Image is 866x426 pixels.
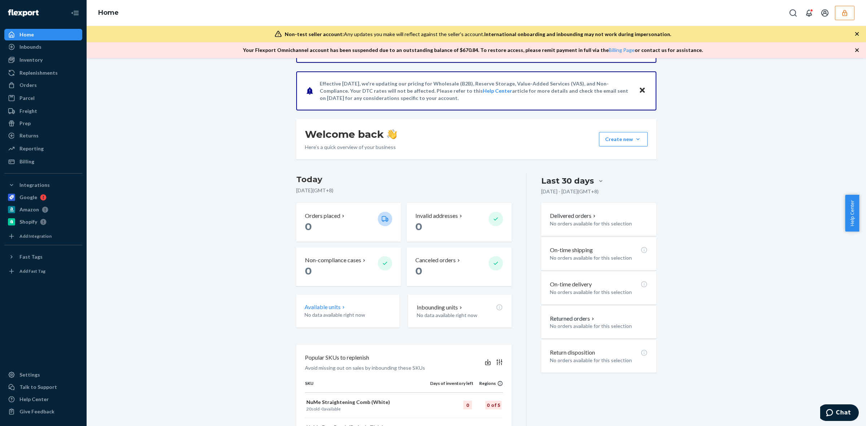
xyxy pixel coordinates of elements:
[285,31,344,37] span: Non-test seller account:
[599,132,648,146] button: Create new
[305,311,391,319] p: No data available right now
[786,6,800,20] button: Open Search Box
[19,218,37,225] div: Shopify
[19,408,54,415] div: Give Feedback
[4,79,82,91] a: Orders
[19,120,31,127] div: Prep
[8,9,39,17] img: Flexport logo
[19,181,50,189] div: Integrations
[19,206,39,213] div: Amazon
[98,9,119,17] a: Home
[306,406,429,412] p: sold · available
[296,174,512,185] h3: Today
[430,380,473,392] th: Days of inventory left
[305,265,312,277] span: 0
[296,203,401,242] button: Orders placed 0
[484,31,671,37] span: International onboarding and inbounding may not work during impersonation.
[19,371,40,378] div: Settings
[4,143,82,154] a: Reporting
[19,145,44,152] div: Reporting
[19,132,39,139] div: Returns
[550,220,648,227] p: No orders available for this selection
[296,295,399,328] button: Available unitsNo data available right now
[550,315,596,323] button: Returned orders
[4,192,82,203] a: Google
[19,158,34,165] div: Billing
[4,406,82,417] button: Give Feedback
[4,394,82,405] a: Help Center
[305,220,312,233] span: 0
[4,369,82,381] a: Settings
[550,246,593,254] p: On-time shipping
[92,3,124,23] ol: breadcrumbs
[19,82,37,89] div: Orders
[463,401,472,409] div: 0
[4,41,82,53] a: Inbounds
[305,256,361,264] p: Non-compliance cases
[550,254,648,262] p: No orders available for this selection
[485,401,502,409] div: 0 of 5
[417,312,503,319] p: No data available right now
[19,396,49,403] div: Help Center
[305,380,430,392] th: SKU
[285,31,671,38] div: Any updates you make will reflect against the seller's account.
[305,353,369,362] p: Popular SKUs to replenish
[19,194,37,201] div: Google
[19,383,57,391] div: Talk to Support
[638,85,647,96] button: Close
[296,247,401,286] button: Non-compliance cases 0
[306,406,311,412] span: 20
[473,380,503,386] div: Regions
[415,265,422,277] span: 0
[19,107,37,115] div: Freight
[322,406,324,412] span: 0
[550,357,648,364] p: No orders available for this selection
[4,156,82,167] a: Billing
[19,31,34,38] div: Home
[550,212,597,220] button: Delivered orders
[802,6,816,20] button: Open notifications
[550,322,648,330] p: No orders available for this selection
[415,256,456,264] p: Canceled orders
[305,212,340,220] p: Orders placed
[4,92,82,104] a: Parcel
[4,67,82,79] a: Replenishments
[19,69,58,76] div: Replenishments
[550,280,592,289] p: On-time delivery
[19,95,35,102] div: Parcel
[19,56,43,63] div: Inventory
[407,247,511,286] button: Canceled orders 0
[243,47,703,54] p: Your Flexport Omnichannel account has been suspended due to an outstanding balance of $ 670.84 . ...
[305,303,341,311] p: Available units
[305,144,397,151] p: Here’s a quick overview of your business
[4,130,82,141] a: Returns
[305,128,397,141] h1: Welcome back
[4,251,82,263] button: Fast Tags
[415,220,422,233] span: 0
[306,399,429,406] p: NuMe Straightening Comb (White)
[408,295,511,328] button: Inbounding unitsNo data available right now
[19,253,43,260] div: Fast Tags
[4,265,82,277] a: Add Fast Tag
[415,212,458,220] p: Invalid addresses
[4,105,82,117] a: Freight
[296,187,512,194] p: [DATE] ( GMT+8 )
[609,47,635,53] a: Billing Page
[4,204,82,215] a: Amazon
[4,230,82,242] a: Add Integration
[820,404,859,422] iframe: Opens a widget where you can chat to one of our agents
[4,381,82,393] button: Talk to Support
[417,303,458,312] p: Inbounding units
[4,54,82,66] a: Inventory
[320,80,632,102] p: Effective [DATE], we're updating our pricing for Wholesale (B2B), Reserve Storage, Value-Added Se...
[541,188,599,195] p: [DATE] - [DATE] ( GMT+8 )
[550,289,648,296] p: No orders available for this selection
[818,6,832,20] button: Open account menu
[19,268,45,274] div: Add Fast Tag
[845,195,859,232] button: Help Center
[4,118,82,129] a: Prep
